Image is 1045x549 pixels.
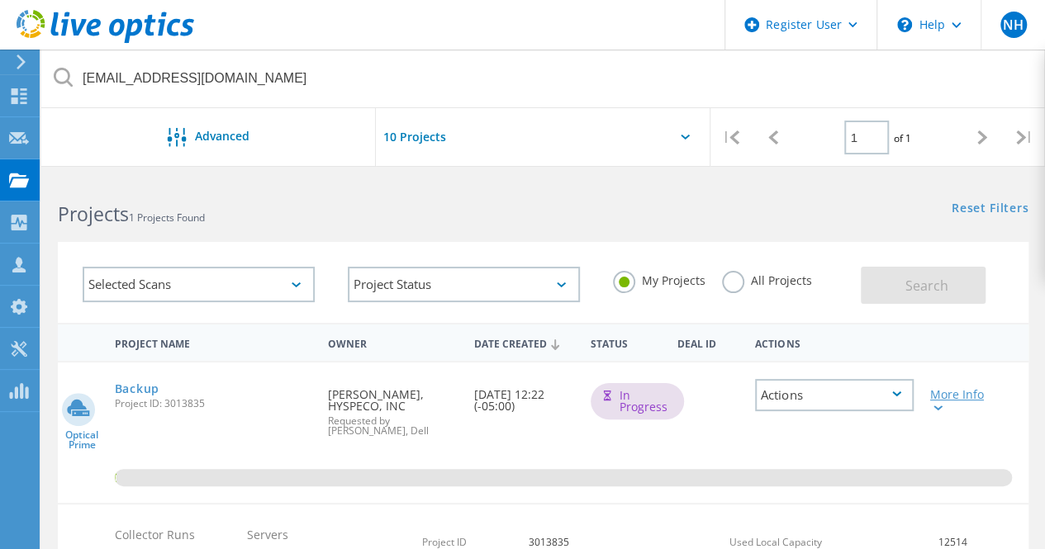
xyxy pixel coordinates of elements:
span: of 1 [893,131,910,145]
span: Optical Prime [58,430,107,450]
button: Search [861,267,986,304]
span: Advanced [195,130,249,142]
div: Actions [747,327,922,357]
div: More Info [930,389,991,412]
span: Project ID: 3013835 [115,399,312,409]
span: Search [905,277,948,295]
label: All Projects [722,271,812,286]
a: Live Optics Dashboard [17,35,194,46]
svg: \n [897,17,912,32]
div: Project Name [107,327,321,357]
div: [DATE] 12:22 (-05:00) [466,362,582,428]
span: Collector Runs [115,529,230,541]
div: Deal Id [669,327,747,357]
label: My Projects [613,271,705,286]
span: 1 Projects Found [129,211,205,225]
div: | [1003,108,1045,167]
div: In Progress [591,383,684,419]
a: Reset Filters [952,202,1028,216]
div: Selected Scans [83,267,315,302]
div: [PERSON_NAME], HYSPECO, INC [320,362,465,452]
span: Requested by [PERSON_NAME], Dell [328,416,457,436]
span: 0.17% [115,469,116,484]
div: Project Status [348,267,580,302]
div: | [710,108,753,167]
span: NH [1003,18,1024,31]
a: Backup [115,383,159,395]
span: Servers [247,529,363,541]
b: Projects [58,201,129,227]
div: Status [582,327,670,357]
div: Owner [320,327,465,357]
div: Actions [755,379,914,411]
div: Date Created [466,327,582,358]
